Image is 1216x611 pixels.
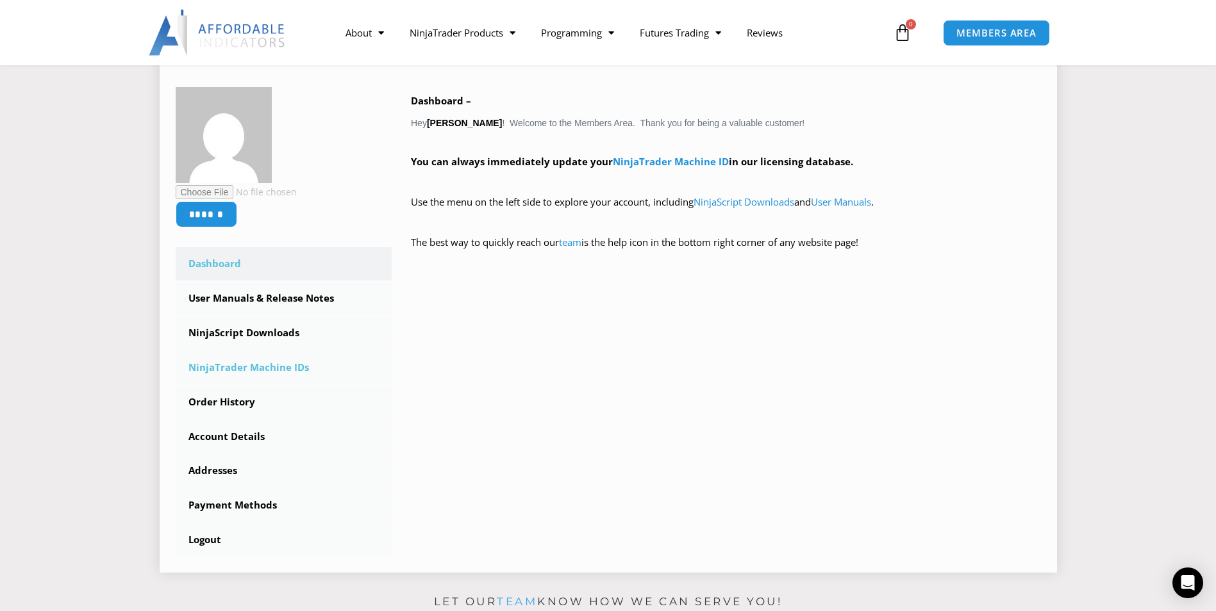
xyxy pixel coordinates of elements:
a: Payment Methods [176,489,392,522]
a: Logout [176,523,392,557]
a: Addresses [176,454,392,487]
a: 0 [874,14,931,51]
a: User Manuals & Release Notes [176,282,392,315]
a: NinjaTrader Machine ID [613,155,729,168]
nav: Account pages [176,247,392,557]
a: Reviews [734,18,795,47]
a: NinjaScript Downloads [176,316,392,350]
a: MEMBERS AREA [943,20,1050,46]
a: Order History [176,386,392,419]
span: MEMBERS AREA [956,28,1037,38]
a: team [559,236,581,248]
b: Dashboard – [411,94,471,107]
a: User Manuals [811,195,871,208]
a: Account Details [176,420,392,453]
p: Use the menu on the left side to explore your account, including and . [411,193,1041,229]
a: NinjaTrader Products [397,18,528,47]
img: LogoAI | Affordable Indicators – NinjaTrader [149,10,287,56]
img: c2005eb403c3cb269e60451c6ff37ae520cbc0b1666c0cca4ddb2f5501f6839f [176,87,272,183]
strong: [PERSON_NAME] [427,118,502,128]
a: NinjaScript Downloads [694,195,794,208]
a: team [497,595,537,608]
nav: Menu [333,18,890,47]
a: Programming [528,18,627,47]
p: The best way to quickly reach our is the help icon in the bottom right corner of any website page! [411,234,1041,270]
span: 0 [906,19,916,29]
a: NinjaTrader Machine IDs [176,351,392,384]
div: Open Intercom Messenger [1172,567,1203,598]
a: Dashboard [176,247,392,281]
strong: You can always immediately update your in our licensing database. [411,155,853,168]
a: About [333,18,397,47]
a: Futures Trading [627,18,734,47]
div: Hey ! Welcome to the Members Area. Thank you for being a valuable customer! [411,92,1041,270]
